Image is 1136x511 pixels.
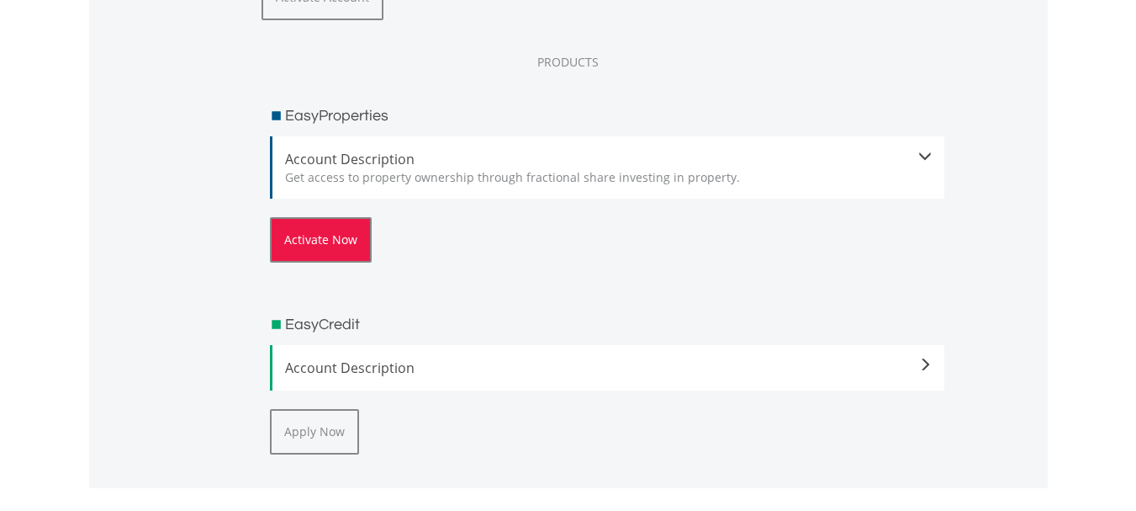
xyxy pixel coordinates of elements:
span: Get access to property ownership through fractional share investing in property. [285,169,740,185]
span: Account Description [285,149,933,169]
h3: EasyCredit [285,313,360,337]
span: Account Description [285,358,933,378]
h3: EasyProperties [285,104,388,128]
button: Apply Now [270,409,359,455]
button: Activate Now [270,217,372,263]
div: PRODUCTS [102,54,1035,71]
